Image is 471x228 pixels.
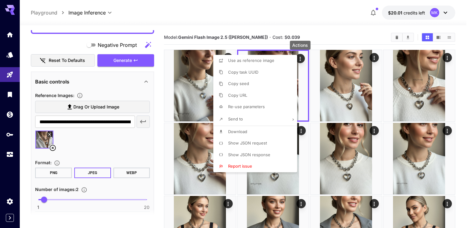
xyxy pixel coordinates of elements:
[228,58,274,63] span: Use as reference image
[290,41,310,50] div: Actions
[228,116,243,121] span: Send to
[228,70,258,75] span: Copy task UUID
[228,164,252,169] span: Report issue
[228,152,270,157] span: Show JSON response
[228,93,247,98] span: Copy URL
[228,129,247,134] span: Download
[228,81,249,86] span: Copy seed
[228,140,267,145] span: Show JSON request
[228,104,265,109] span: Re-use parameters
